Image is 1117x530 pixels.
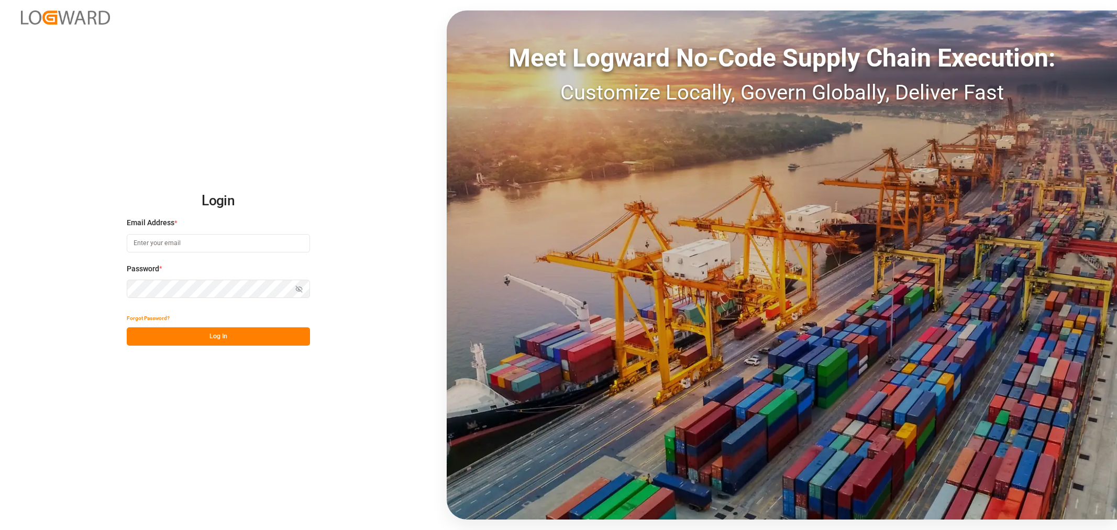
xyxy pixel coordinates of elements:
[127,234,310,252] input: Enter your email
[127,217,174,228] span: Email Address
[127,263,159,274] span: Password
[127,327,310,346] button: Log In
[447,77,1117,108] div: Customize Locally, Govern Globally, Deliver Fast
[127,184,310,218] h2: Login
[447,39,1117,77] div: Meet Logward No-Code Supply Chain Execution:
[127,309,170,327] button: Forgot Password?
[21,10,110,25] img: Logward_new_orange.png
